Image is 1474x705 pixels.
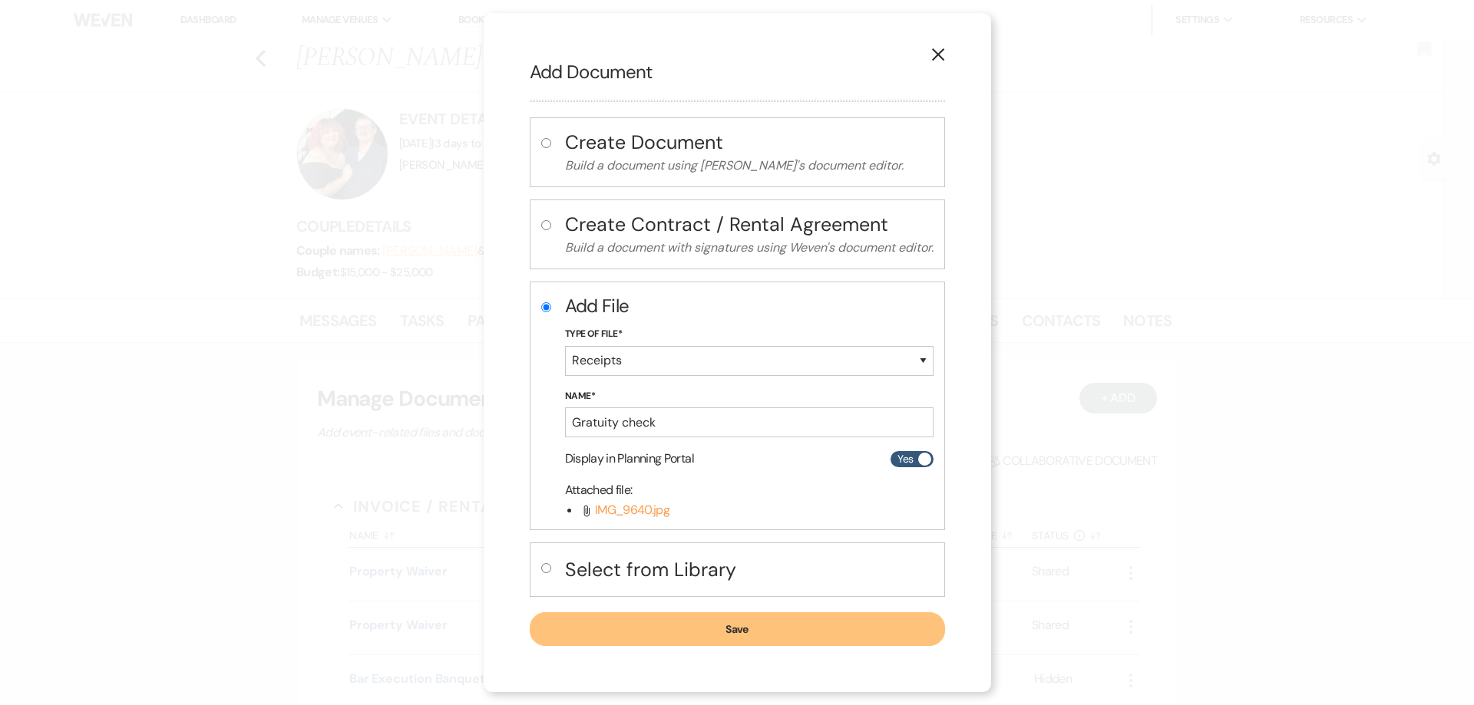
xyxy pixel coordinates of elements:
button: Create Contract / Rental AgreementBuild a document with signatures using Weven's document editor. [565,211,934,258]
p: Build a document with signatures using Weven's document editor. [565,238,934,258]
span: IMG_9640.jpg [595,502,669,518]
h2: Add File [565,293,934,319]
div: Display in Planning Portal [565,450,934,468]
p: Build a document using [PERSON_NAME]'s document editor. [565,156,934,176]
button: Create DocumentBuild a document using [PERSON_NAME]'s document editor. [565,129,934,176]
button: Save [530,612,945,646]
p: Attached file : [565,480,670,500]
label: Name* [565,388,934,405]
h4: Select from Library [565,556,934,583]
button: Select from Library [565,554,934,585]
h4: Create Contract / Rental Agreement [565,211,934,238]
h4: Create Document [565,129,934,156]
span: Yes [897,450,913,469]
h2: Add Document [530,59,945,85]
label: Type of File* [565,326,934,343]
